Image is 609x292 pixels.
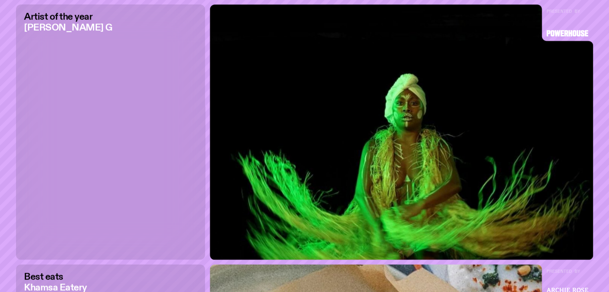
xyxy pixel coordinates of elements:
h2: Best eats [24,272,87,282]
h4: Presented by [547,269,588,274]
h3: [PERSON_NAME] G [24,23,113,32]
h2: Artist of the year [24,12,113,22]
img: Stelly G stands against a black backdrop lit up with green and yellow light. She is wearing a flo... [210,4,593,260]
h4: Presented by [547,9,588,14]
